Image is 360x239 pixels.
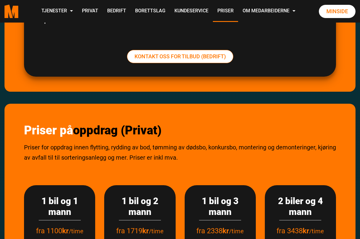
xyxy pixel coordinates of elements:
[69,228,83,235] span: /time
[277,227,309,235] span: fra 3438
[30,196,89,217] h3: 1 bil og 1 mann
[303,227,309,235] strong: kr
[73,123,162,137] span: oppdrag (Privat)
[37,1,77,22] a: Tjenester
[196,227,229,235] span: fra 2338
[127,50,233,63] a: Kontakt oss for tilbud (Bedrift)
[24,123,336,138] h2: Priser på
[222,227,229,235] strong: kr
[103,1,131,22] a: Bedrift
[142,227,149,235] strong: kr
[309,228,324,235] span: /time
[149,228,164,235] span: /time
[191,196,250,217] h3: 1 bil og 3 mann
[229,228,244,235] span: /time
[110,196,169,217] h3: 1 bil og 2 mann
[213,1,238,22] a: Priser
[319,5,355,18] a: Minside
[271,196,330,217] h3: 2 biler og 4 mann
[238,1,300,22] a: Om Medarbeiderne
[36,227,69,235] span: fra 1100
[24,144,336,161] span: Priser for oppdrag innen flytting, rydding av bod, tømming av dødsbo, konkursbo, montering og dem...
[131,1,170,22] a: Borettslag
[170,1,213,22] a: Kundeservice
[116,227,149,235] span: fra 1719
[62,227,69,235] strong: kr
[77,1,103,22] a: Privat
